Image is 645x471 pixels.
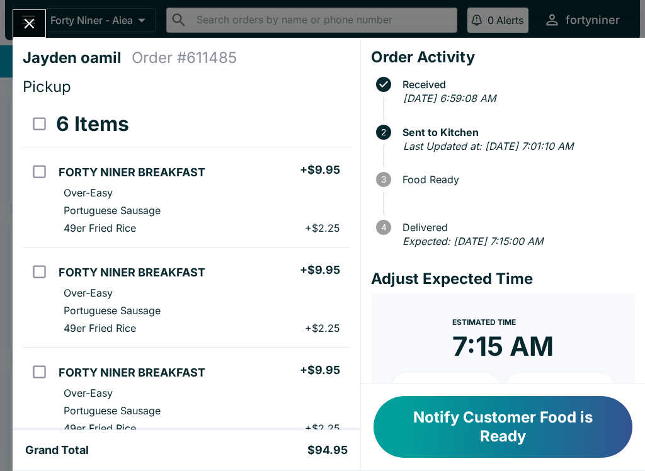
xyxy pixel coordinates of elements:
h5: + $9.95 [300,263,340,278]
span: Food Ready [396,174,635,185]
h4: Jayden oamil [23,48,132,67]
text: 4 [380,222,386,232]
p: + $2.25 [305,422,340,434]
p: Portuguese Sausage [64,304,161,317]
button: Notify Customer Food is Ready [374,396,632,458]
p: Over-Easy [64,387,113,399]
p: Over-Easy [64,186,113,199]
p: 49er Fried Rice [64,322,136,334]
span: Received [396,79,635,90]
h5: FORTY NINER BREAKFAST [59,165,205,180]
span: Sent to Kitchen [396,127,635,138]
p: + $2.25 [305,322,340,334]
h5: + $9.95 [300,363,340,378]
p: Portuguese Sausage [64,204,161,217]
em: Expected: [DATE] 7:15:00 AM [402,235,543,247]
p: 49er Fried Rice [64,222,136,234]
h5: FORTY NINER BREAKFAST [59,365,205,380]
h5: FORTY NINER BREAKFAST [59,265,205,280]
span: Delivered [396,222,635,233]
h5: $94.95 [307,443,348,458]
text: 2 [381,127,386,137]
h3: 6 Items [56,111,129,137]
em: [DATE] 6:59:08 AM [403,92,496,105]
button: + 10 [391,373,501,404]
h4: Adjust Expected Time [371,270,635,288]
h4: Order Activity [371,48,635,67]
button: Close [13,10,45,37]
p: Over-Easy [64,287,113,299]
button: + 20 [505,373,615,404]
text: 3 [381,174,386,184]
p: + $2.25 [305,222,340,234]
h5: + $9.95 [300,162,340,178]
p: 49er Fried Rice [64,422,136,434]
em: Last Updated at: [DATE] 7:01:10 AM [403,140,573,152]
span: Pickup [23,77,71,96]
h5: Grand Total [25,443,89,458]
span: Estimated Time [452,317,516,327]
time: 7:15 AM [452,330,554,363]
h4: Order # 611485 [132,48,237,67]
p: Portuguese Sausage [64,404,161,417]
